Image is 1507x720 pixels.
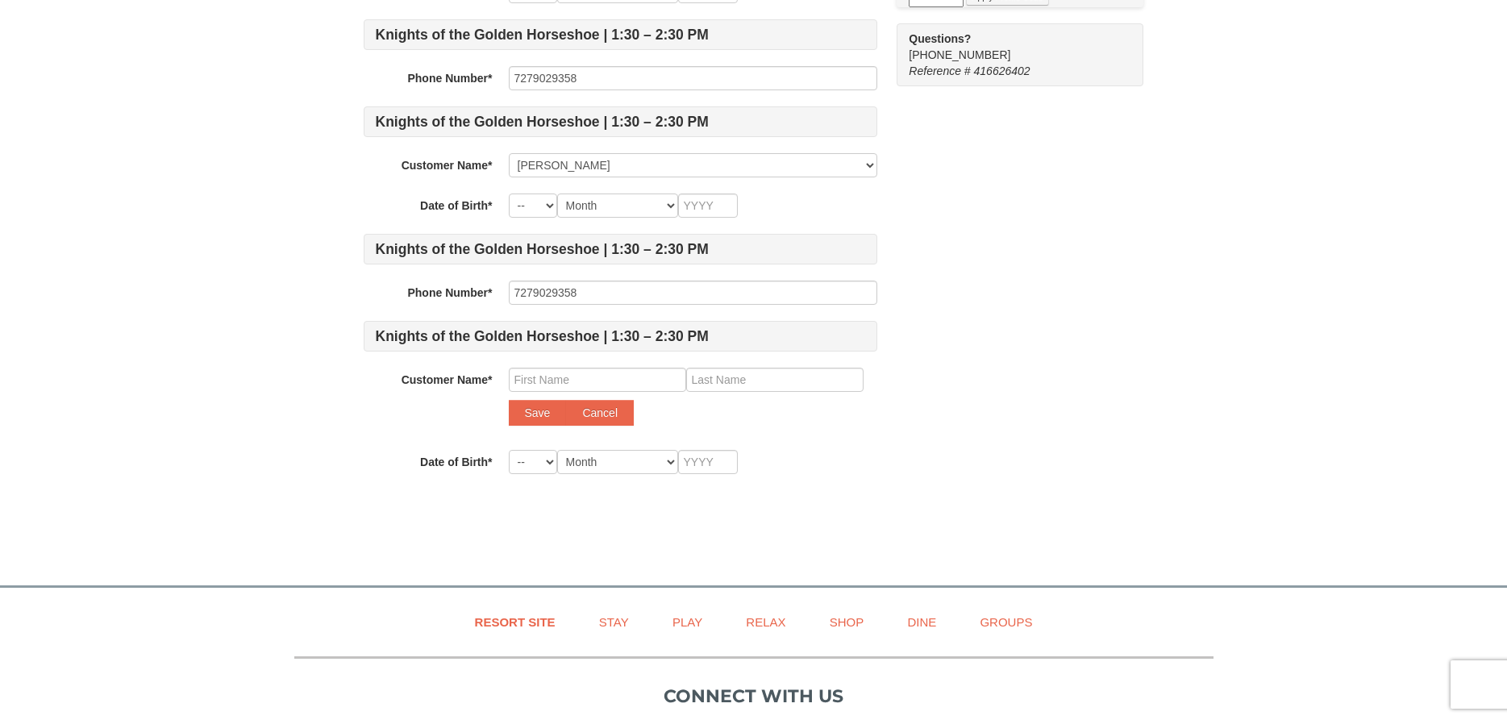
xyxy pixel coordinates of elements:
a: Groups [960,604,1052,640]
button: Save [509,400,567,426]
a: Relax [726,604,806,640]
strong: Customer Name* [402,373,493,386]
button: Cancel [566,400,634,426]
a: Dine [887,604,956,640]
h4: Knights of the Golden Horseshoe | 1:30 – 2:30 PM [364,19,877,50]
strong: Date of Birth* [420,199,492,212]
input: YYYY [678,194,738,218]
strong: Questions? [909,32,971,45]
input: Last Name [686,368,864,392]
h4: Knights of the Golden Horseshoe | 1:30 – 2:30 PM [364,106,877,137]
strong: Phone Number* [407,72,492,85]
span: 416626402 [974,65,1030,77]
h4: Knights of the Golden Horseshoe | 1:30 – 2:30 PM [364,321,877,352]
strong: Customer Name* [402,159,493,172]
a: Play [652,604,722,640]
strong: Date of Birth* [420,456,492,468]
a: Shop [810,604,885,640]
input: YYYY [678,450,738,474]
a: Stay [579,604,649,640]
a: Resort Site [455,604,576,640]
span: Reference # [909,65,970,77]
input: First Name [509,368,686,392]
strong: Phone Number* [407,286,492,299]
p: Connect with us [294,683,1214,710]
h4: Knights of the Golden Horseshoe | 1:30 – 2:30 PM [364,234,877,264]
span: [PHONE_NUMBER] [909,31,1114,61]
